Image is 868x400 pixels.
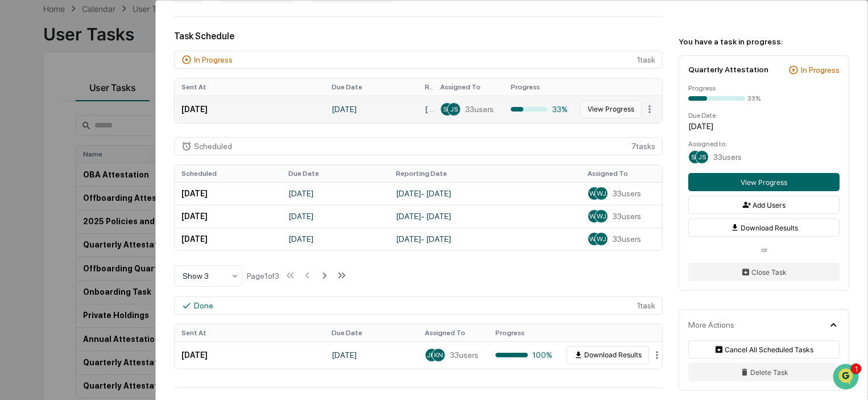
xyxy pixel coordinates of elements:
[80,282,138,291] a: Powered byPylon
[688,340,840,358] button: Cancel All Scheduled Tasks
[78,228,146,249] a: 🗄️Attestations
[247,271,279,281] div: Page 1 of 3
[325,96,418,123] td: [DATE]
[175,205,282,228] td: [DATE]
[175,96,325,123] td: [DATE]
[589,212,600,220] span: WD
[24,87,44,108] img: 8933085812038_c878075ebb4cc5468115_72.jpg
[679,37,849,46] div: You have a task in progress:
[418,96,433,123] td: [DATE] - [DATE]
[51,87,187,98] div: Start new chat
[688,263,840,281] button: Close Task
[580,100,642,118] button: View Progress
[51,98,156,108] div: We're available if you need us!
[389,228,581,250] td: [DATE] - [DATE]
[688,246,840,254] div: or
[175,182,282,205] td: [DATE]
[801,65,840,75] div: In Progress
[597,189,606,197] span: WJ
[35,185,92,195] span: [PERSON_NAME]
[418,324,489,341] th: Assigned To
[174,137,663,155] div: 7 task s
[325,324,418,341] th: Due Date
[94,185,98,195] span: •
[688,84,840,92] div: Progress
[282,182,388,205] td: [DATE]
[174,296,663,315] div: 1 task
[23,254,72,266] span: Data Lookup
[688,363,840,381] button: Delete Task
[174,51,663,69] div: 1 task
[589,189,600,197] span: WD
[688,218,840,237] button: Download Results
[688,173,840,191] button: View Progress
[688,122,840,131] div: [DATE]
[94,155,98,164] span: •
[194,142,232,151] div: Scheduled
[101,155,124,164] span: [DATE]
[282,205,388,228] td: [DATE]
[495,350,552,360] div: 100%
[489,324,559,341] th: Progress
[418,79,433,96] th: Reporting Date
[597,235,606,243] span: WJ
[698,153,706,161] span: JS
[175,341,325,369] td: [DATE]
[193,90,207,104] button: Start new chat
[101,185,124,195] span: [DATE]
[688,140,840,148] div: Assigned to:
[581,165,662,182] th: Assigned To
[11,87,32,108] img: 1746055101610-c473b297-6a78-478c-a979-82029cc54cd1
[7,228,78,249] a: 🖐️Preclearance
[613,234,641,244] span: 33 users
[194,55,233,64] div: In Progress
[688,65,768,74] div: Quarterly Attestation
[11,24,207,42] p: How can we help?
[94,233,141,244] span: Attestations
[613,189,641,198] span: 33 users
[691,153,699,161] span: SR
[175,79,325,96] th: Sent At
[325,79,418,96] th: Due Date
[589,235,600,243] span: WD
[282,228,388,250] td: [DATE]
[389,165,581,182] th: Reporting Date
[389,205,581,228] td: [DATE] - [DATE]
[11,175,30,193] img: Jack Rasmussen
[427,351,436,359] span: JM
[511,105,568,114] div: 33%
[450,350,478,360] span: 33 users
[433,79,504,96] th: Assigned To
[23,233,73,244] span: Preclearance
[35,155,92,164] span: [PERSON_NAME]
[175,228,282,250] td: [DATE]
[11,126,76,135] div: Past conversations
[11,144,30,162] img: Mark Michael Astarita
[443,105,451,113] span: SR
[450,105,458,113] span: JS
[832,362,862,393] iframe: Open customer support
[434,351,443,359] span: KN
[174,31,663,42] div: Task Schedule
[688,112,840,119] div: Due Date:
[504,79,574,96] th: Progress
[747,94,760,102] div: 33%
[23,155,32,164] img: 1746055101610-c473b297-6a78-478c-a979-82029cc54cd1
[11,255,20,265] div: 🔎
[688,320,734,329] div: More Actions
[23,186,32,195] img: 1746055101610-c473b297-6a78-478c-a979-82029cc54cd1
[613,212,641,221] span: 33 users
[567,346,649,364] button: Download Results
[176,124,207,138] button: See all
[282,165,388,182] th: Due Date
[597,212,606,220] span: WJ
[325,341,418,369] td: [DATE]
[82,234,92,243] div: 🗄️
[713,152,742,162] span: 33 users
[389,182,581,205] td: [DATE] - [DATE]
[11,234,20,243] div: 🖐️
[194,301,213,310] div: Done
[113,282,138,291] span: Pylon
